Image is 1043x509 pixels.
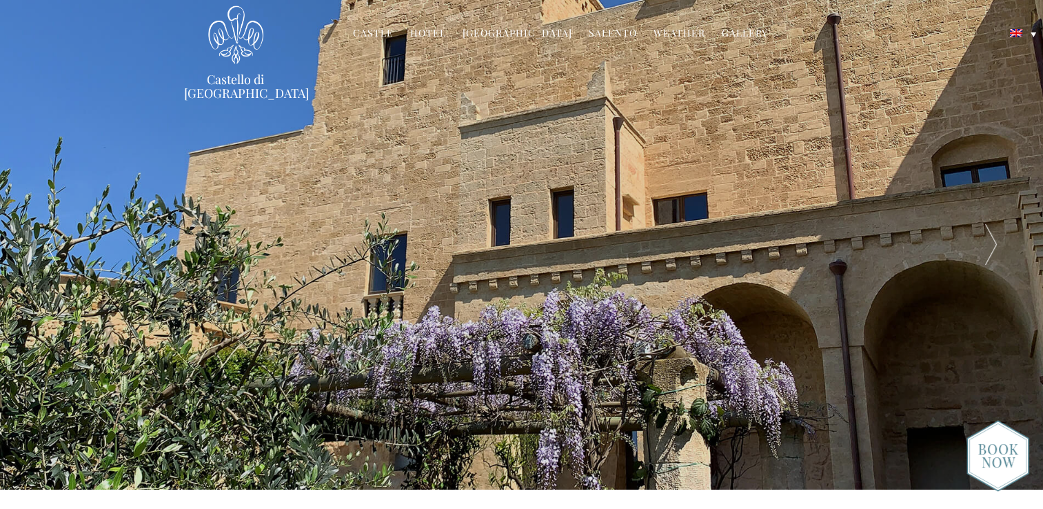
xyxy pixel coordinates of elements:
[722,26,768,42] a: Gallery
[1010,29,1022,37] img: English
[966,420,1029,492] img: new-booknow.png
[589,26,637,42] a: Salento
[208,6,263,64] img: Castello di Ugento
[184,72,287,100] a: Castello di [GEOGRAPHIC_DATA]
[463,26,572,42] a: [GEOGRAPHIC_DATA]
[353,26,394,42] a: Castle
[410,26,446,42] a: Hotel
[654,26,705,42] a: Weather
